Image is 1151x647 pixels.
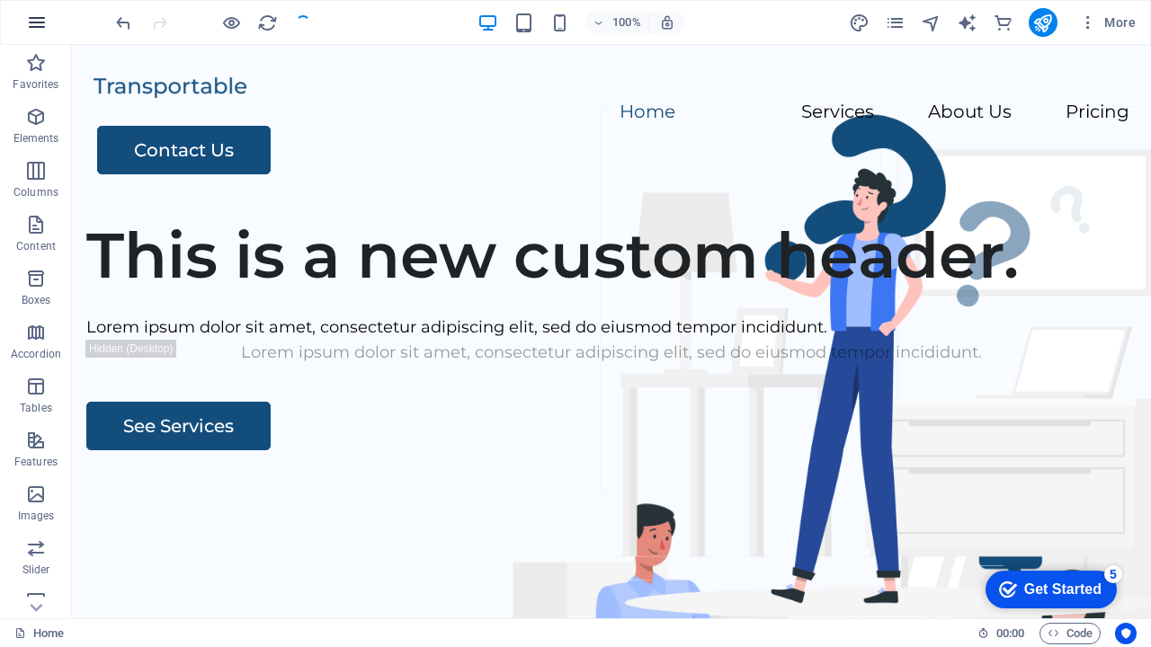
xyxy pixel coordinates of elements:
[13,9,145,47] div: Get Started 5 items remaining, 0% complete
[849,12,870,33] button: design
[921,12,942,33] button: navigator
[13,131,59,146] p: Elements
[52,20,129,36] div: Get Started
[13,185,58,199] p: Columns
[993,13,1013,33] i: Commerce
[612,12,641,33] h6: 100%
[132,4,150,22] div: 5
[977,623,1025,644] h6: Session time
[1029,8,1057,37] button: publish
[14,623,64,644] a: Click to cancel selection. Double-click to open Pages
[1032,13,1053,33] i: Publish
[22,293,51,307] p: Boxes
[1079,13,1136,31] span: More
[113,13,134,33] i: Undo: Edit headline (Ctrl+Z)
[885,13,906,33] i: Pages (Ctrl+Alt+S)
[921,13,941,33] i: Navigator
[13,77,58,92] p: Favorites
[1115,623,1137,644] button: Usercentrics
[996,623,1024,644] span: 00 00
[1072,8,1143,37] button: More
[993,12,1014,33] button: commerce
[16,239,56,253] p: Content
[849,13,870,33] i: Design (Ctrl+Alt+Y)
[257,13,278,33] i: Reload page
[957,12,978,33] button: text_generator
[22,563,50,577] p: Slider
[220,12,242,33] button: Click here to leave preview mode and continue editing
[1039,623,1101,644] button: Code
[256,12,278,33] button: reload
[585,12,649,33] button: 100%
[112,12,134,33] button: undo
[14,455,58,469] p: Features
[957,13,977,33] i: AI Writer
[1009,626,1012,640] span: :
[885,12,906,33] button: pages
[18,509,55,523] p: Images
[20,401,52,415] p: Tables
[659,14,675,31] i: On resize automatically adjust zoom level to fit chosen device.
[1048,623,1093,644] span: Code
[11,347,61,361] p: Accordion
